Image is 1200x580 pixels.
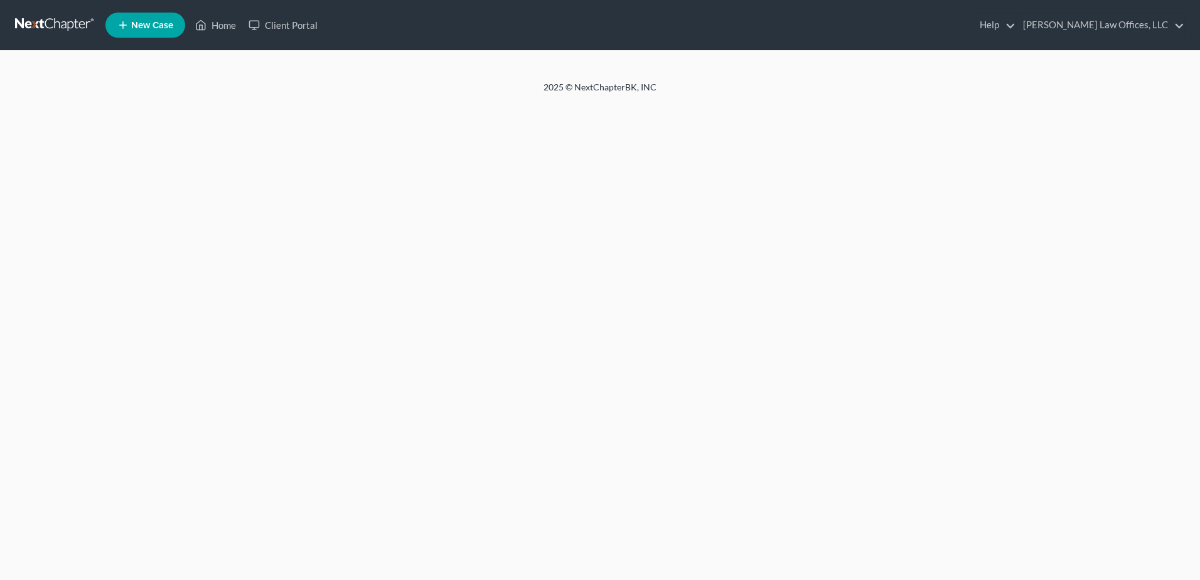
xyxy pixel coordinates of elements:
[242,14,324,36] a: Client Portal
[242,81,958,104] div: 2025 © NextChapterBK, INC
[105,13,185,38] new-legal-case-button: New Case
[973,14,1015,36] a: Help
[189,14,242,36] a: Home
[1017,14,1184,36] a: [PERSON_NAME] Law Offices, LLC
